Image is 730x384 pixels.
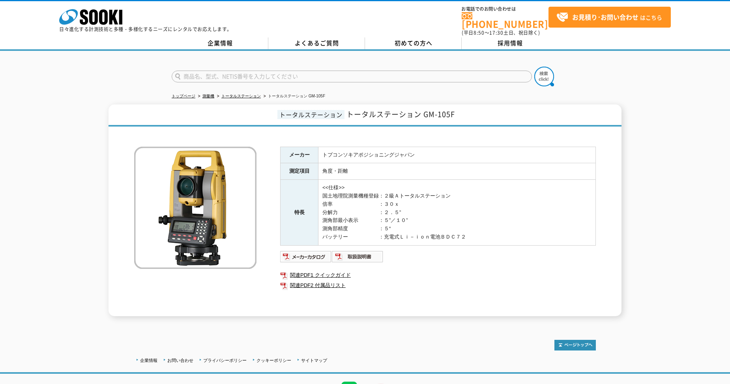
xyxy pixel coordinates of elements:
[203,358,247,363] a: プライバシーポリシー
[554,340,596,350] img: トップページへ
[167,358,193,363] a: お問い合わせ
[281,180,318,246] th: 特長
[462,12,548,28] a: [PHONE_NUMBER]
[365,37,462,49] a: 初めての方へ
[572,12,638,22] strong: お見積り･お問い合わせ
[346,109,455,119] span: トータルステーション GM-105F
[462,29,540,36] span: (平日 ～ 土日、祝日除く)
[318,147,596,163] td: トプコンソキアポジショニングジャパン
[221,94,261,98] a: トータルステーション
[318,180,596,246] td: <<仕様>> 国土地理院測量機種登録：２級Ａトータルステーション 倍率 ：３０ｘ 分解力 ：２．５” 測角部最小表示 ：５”／１０” 測角部精度 ：５“ バッテリー ：充電式Ｌｉ－ｉｏｎ電池ＢＤＣ７２
[268,37,365,49] a: よくあるご質問
[256,358,291,363] a: クッキーポリシー
[489,29,504,36] span: 17:30
[280,250,332,263] img: メーカーカタログ
[134,147,256,269] img: トータルステーション GM-105F
[140,358,157,363] a: 企業情報
[301,358,327,363] a: サイトマップ
[395,39,432,47] span: 初めての方へ
[462,7,548,11] span: お電話でのお問い合わせは
[281,147,318,163] th: メーカー
[474,29,485,36] span: 8:50
[280,270,596,280] a: 関連PDF1 クイックガイド
[172,71,532,82] input: 商品名、型式、NETIS番号を入力してください
[332,255,384,261] a: 取扱説明書
[172,37,268,49] a: 企業情報
[548,7,671,28] a: お見積り･お問い合わせはこちら
[202,94,214,98] a: 測量機
[281,163,318,180] th: 測定項目
[462,37,558,49] a: 採用情報
[332,250,384,263] img: 取扱説明書
[318,163,596,180] td: 角度・距離
[277,110,344,119] span: トータルステーション
[262,92,325,101] li: トータルステーション GM-105F
[556,11,662,23] span: はこちら
[534,67,554,86] img: btn_search.png
[172,94,195,98] a: トップページ
[59,27,232,32] p: 日々進化する計測技術と多種・多様化するニーズにレンタルでお応えします。
[280,280,596,291] a: 関連PDF2 付属品リスト
[280,255,332,261] a: メーカーカタログ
